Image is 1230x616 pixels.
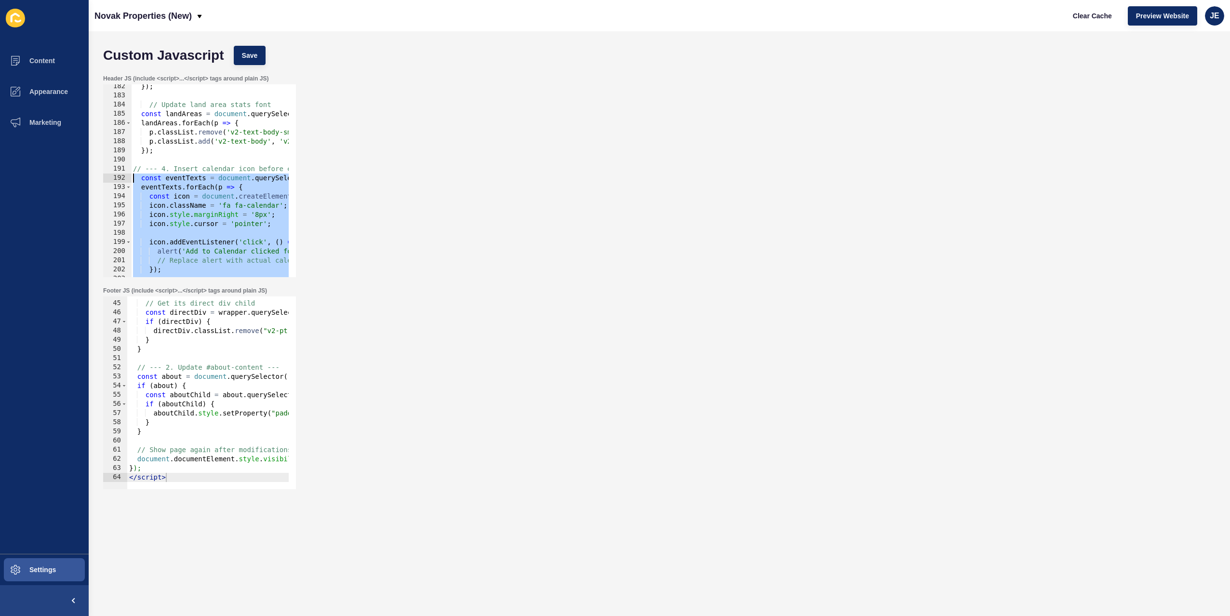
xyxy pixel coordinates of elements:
div: 55 [103,390,127,400]
div: 190 [103,155,132,164]
span: Clear Cache [1073,11,1112,21]
div: 46 [103,308,127,317]
div: 198 [103,228,132,238]
span: Preview Website [1136,11,1189,21]
h1: Custom Javascript [103,51,224,60]
div: 187 [103,128,132,137]
div: 45 [103,299,127,308]
div: 56 [103,400,127,409]
p: Novak Properties (New) [94,4,192,28]
div: 193 [103,183,132,192]
div: 197 [103,219,132,228]
div: 50 [103,345,127,354]
div: 51 [103,354,127,363]
div: 60 [103,436,127,445]
label: Footer JS (include <script>...</script> tags around plain JS) [103,287,267,295]
div: 57 [103,409,127,418]
div: 183 [103,91,132,100]
div: 59 [103,427,127,436]
div: 58 [103,418,127,427]
div: 63 [103,464,127,473]
div: 53 [103,372,127,381]
div: 48 [103,326,127,335]
div: 196 [103,210,132,219]
div: 186 [103,119,132,128]
div: 47 [103,317,127,326]
div: 194 [103,192,132,201]
div: 192 [103,174,132,183]
div: 49 [103,335,127,345]
div: 52 [103,363,127,372]
button: Clear Cache [1065,6,1120,26]
span: JE [1210,11,1219,21]
label: Header JS (include <script>...</script> tags around plain JS) [103,75,268,82]
div: 195 [103,201,132,210]
div: 203 [103,274,132,283]
div: 185 [103,109,132,119]
div: 189 [103,146,132,155]
div: 202 [103,265,132,274]
div: 64 [103,473,127,482]
div: 182 [103,82,132,91]
div: 200 [103,247,132,256]
button: Preview Website [1128,6,1197,26]
div: 61 [103,445,127,455]
div: 191 [103,164,132,174]
span: Save [242,51,258,60]
div: 188 [103,137,132,146]
div: 201 [103,256,132,265]
div: 199 [103,238,132,247]
div: 62 [103,455,127,464]
div: 184 [103,100,132,109]
button: Save [234,46,266,65]
div: 54 [103,381,127,390]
